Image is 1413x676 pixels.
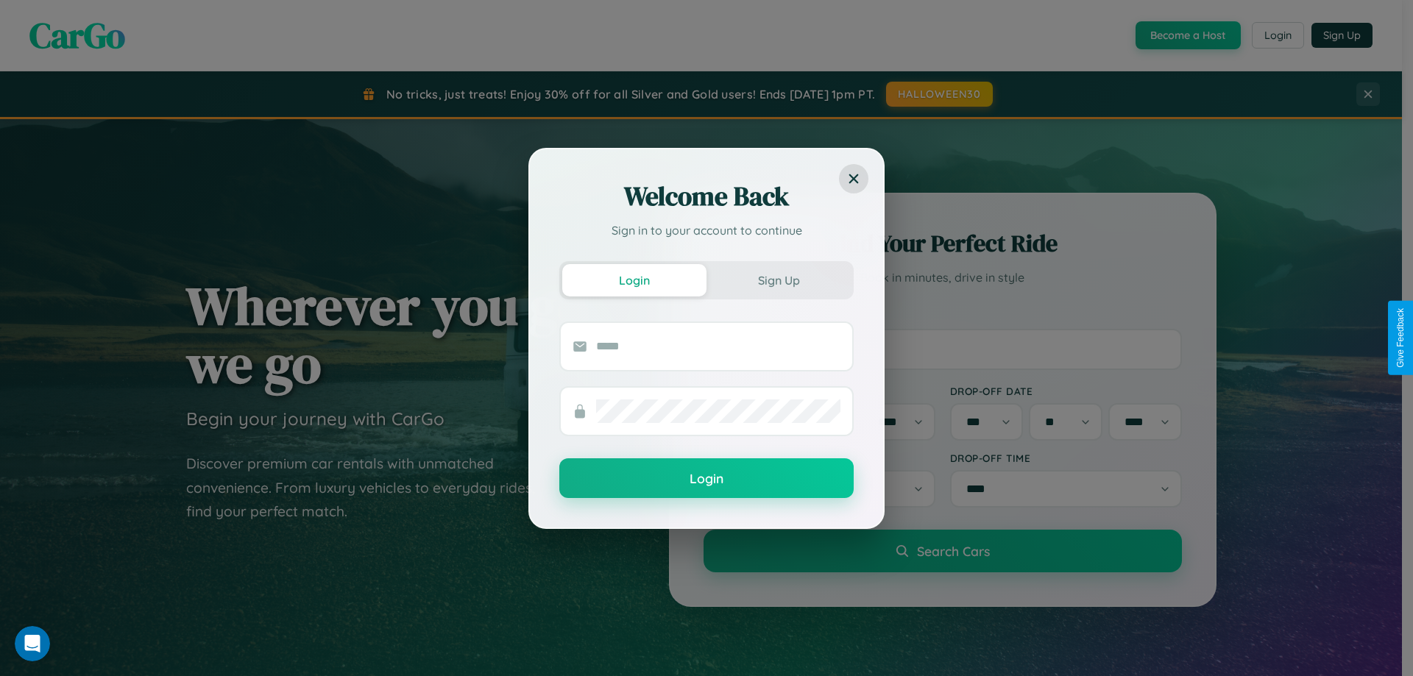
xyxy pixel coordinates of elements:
[706,264,851,296] button: Sign Up
[559,458,854,498] button: Login
[559,179,854,214] h2: Welcome Back
[559,221,854,239] p: Sign in to your account to continue
[562,264,706,296] button: Login
[1395,308,1406,368] div: Give Feedback
[15,626,50,661] iframe: Intercom live chat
